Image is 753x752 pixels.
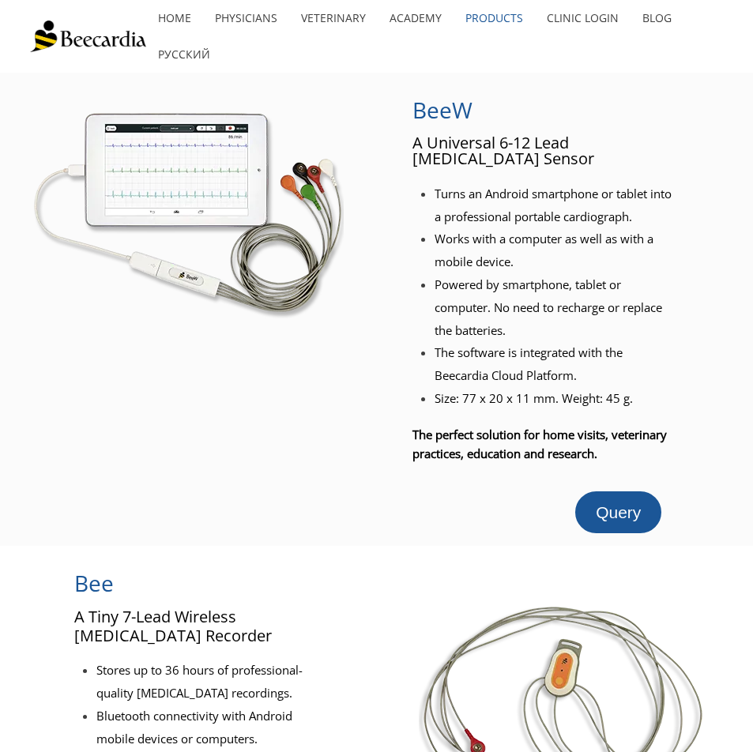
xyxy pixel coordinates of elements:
a: Query [575,491,661,533]
span: The perfect solution for home visits, veterinary practices, education and research. [412,427,667,461]
span: BeeW [412,95,473,125]
span: A Tiny 7-Lead Wireless [MEDICAL_DATA] Recorder [74,606,272,646]
span: Bee [74,568,114,598]
a: Русский [146,36,222,73]
span: A Universal 6-12 Lead [MEDICAL_DATA] Sensor [412,132,594,169]
span: The software is integrated with the Beecardia Cloud Platform. [435,344,623,383]
img: Beecardia [30,21,146,52]
span: Works with a computer as well as with a mobile device. [435,231,653,269]
span: Stores up to 36 hours of professional- quality [MEDICAL_DATA] recordings. [96,662,303,701]
span: Size: 77 x 20 x 11 mm. Weight: 45 g. [435,390,633,406]
span: Powered by smartphone, tablet or computer. No need to recharge or replace the batteries. [435,276,662,338]
span: Turns an Android smartphone or tablet into a professional portable cardiograph. [435,186,672,224]
span: Bluetooth connectivity with Android mobile devices or computers. [96,708,292,746]
span: Query [596,503,641,521]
